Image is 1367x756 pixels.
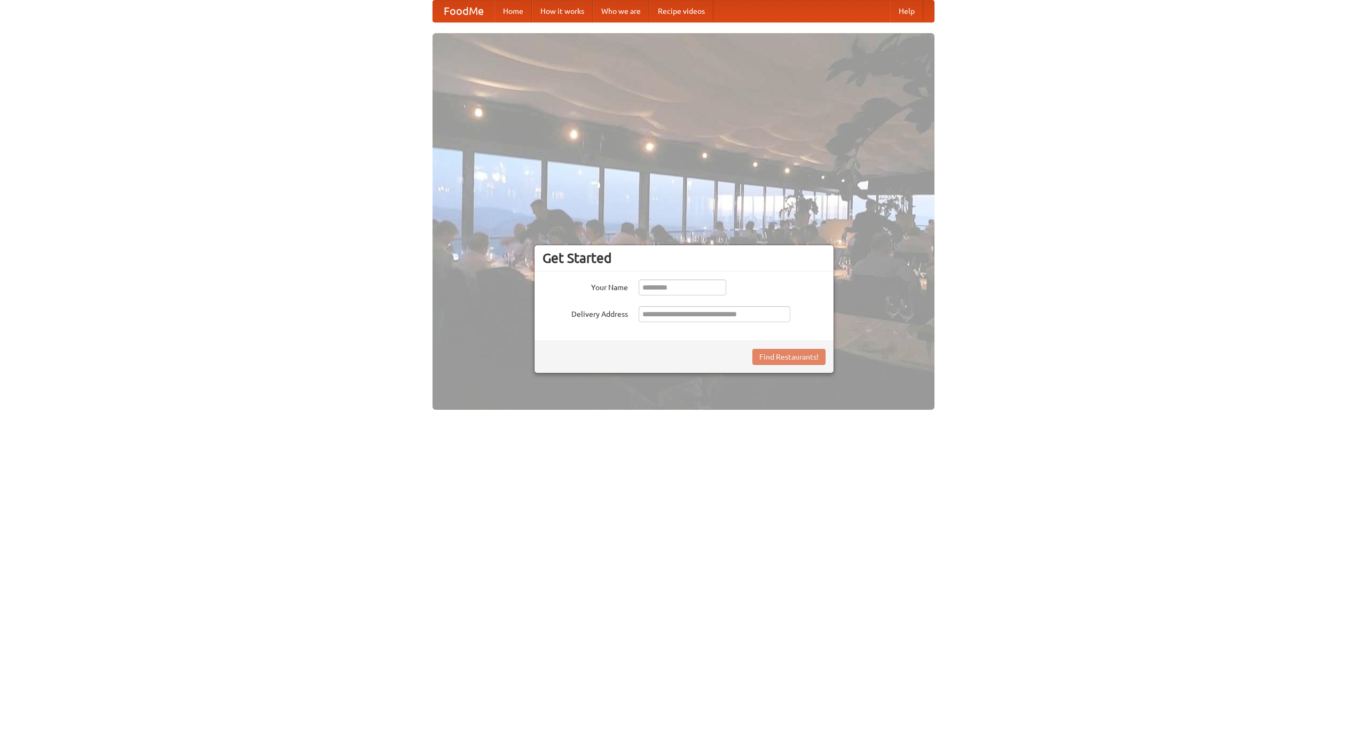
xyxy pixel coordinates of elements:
a: Recipe videos [649,1,713,22]
button: Find Restaurants! [752,349,826,365]
h3: Get Started [543,250,826,266]
a: Home [494,1,532,22]
a: FoodMe [433,1,494,22]
a: How it works [532,1,593,22]
a: Help [890,1,923,22]
a: Who we are [593,1,649,22]
label: Your Name [543,279,628,293]
label: Delivery Address [543,306,628,319]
